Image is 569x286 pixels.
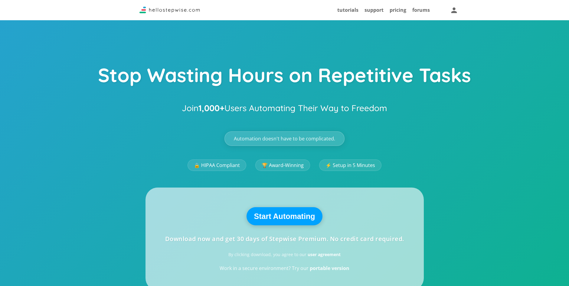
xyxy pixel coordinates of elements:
a: 🏆 Award-Winning [255,159,310,171]
a: support [365,7,384,13]
a: portable version [310,265,349,272]
a: 🔒 HIPAA Compliant [188,159,246,171]
button: Start Automating [247,207,323,225]
div: Work in a secure environment? Try our [220,266,349,271]
span: Automation doesn't have to be complicated. [234,136,335,141]
a: user agreement [308,252,341,257]
strong: 1,000+ [198,103,224,113]
img: Logo [139,7,200,13]
a: pricing [390,7,406,13]
a: tutorials [337,7,358,13]
a: forums [412,7,430,13]
div: By clicking download, you agree to our [228,252,341,257]
a: ⚡ Setup in 5 Minutes [319,159,381,171]
h2: Join Users Automating Their Way to Freedom [182,100,387,116]
div: Download now and get 30 days of Stepwise Premium. No credit card required. [165,236,404,242]
h1: Stop Wasting Hours on Repetitive Tasks [98,64,471,90]
a: Stepwise [139,8,200,15]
